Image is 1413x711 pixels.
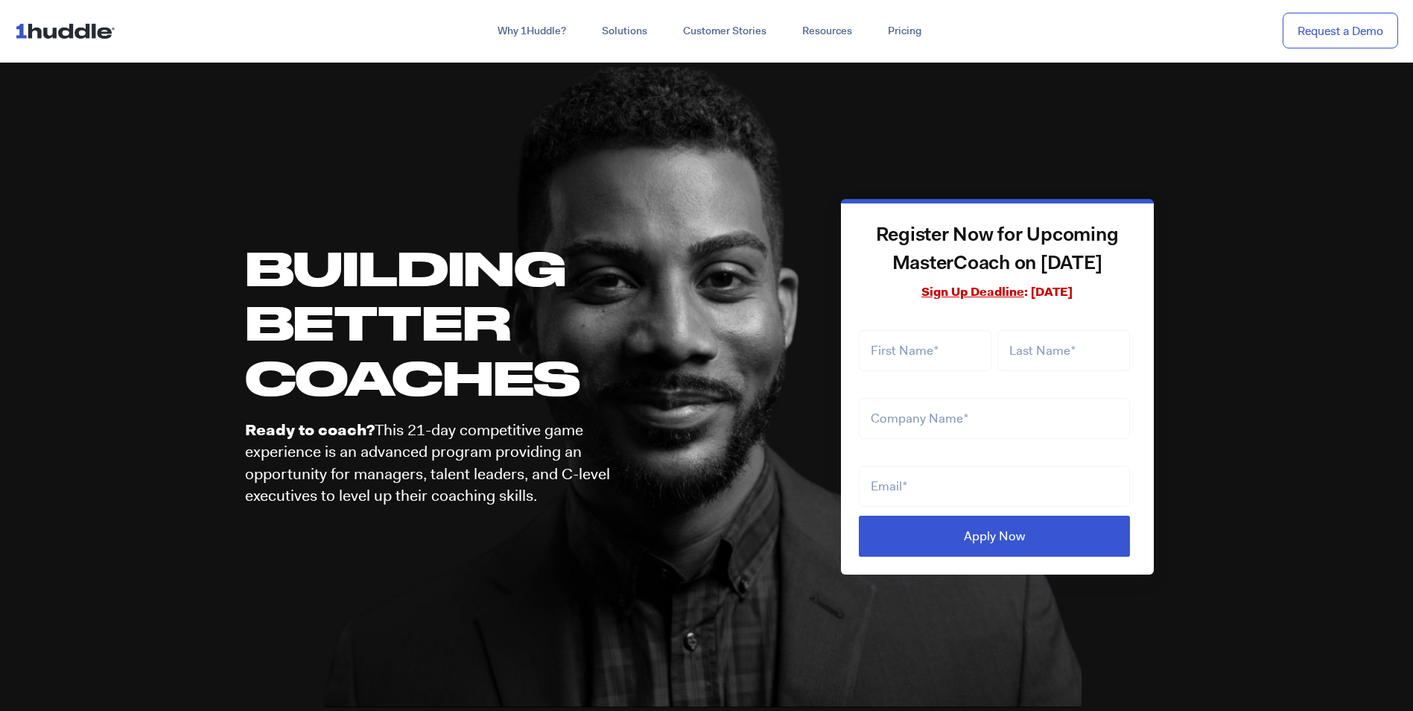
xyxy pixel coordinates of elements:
a: Customer Stories [665,18,784,45]
a: Resources [784,18,870,45]
b: Ready to coach? [245,420,375,440]
h1: BUILDING BETTER COACHES [245,241,696,405]
img: ... [15,16,121,45]
a: Request a Demo [1283,13,1398,49]
strong: Register Now for Upcoming MasterCoach on [DATE] [876,227,1119,274]
input: Email* [859,466,1130,507]
input: Last Name* [997,330,1130,371]
a: Solutions [584,18,665,45]
input: First Name* [859,330,991,371]
span: : [DATE] [921,284,1073,300]
p: This 21-day competitive game experience is an advanced program providing an opportunity for manag... [245,420,651,508]
a: Pricing [870,18,939,45]
span: Sign Up Deadline [921,284,1024,300]
a: Why 1Huddle? [480,18,584,45]
input: Apply Now [859,516,1131,557]
input: Company Name* [859,398,1130,439]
